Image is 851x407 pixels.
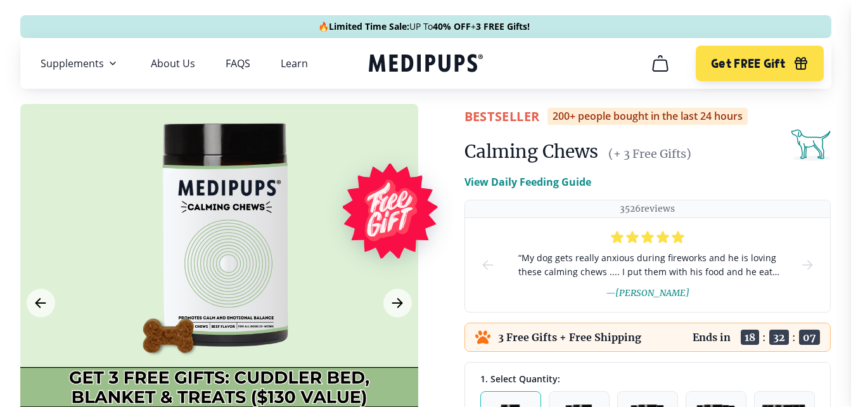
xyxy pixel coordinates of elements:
div: 1. Select Quantity: [480,373,815,385]
button: Previous Image [27,289,55,318]
span: (+ 3 Free Gifts) [608,146,691,161]
button: Supplements [41,56,120,71]
button: Next Image [383,289,412,318]
span: Get FREE Gift [711,56,785,71]
button: prev-slide [480,218,496,312]
div: 200+ people bought in the last 24 hours [547,108,748,125]
p: View Daily Feeding Guide [464,174,591,190]
p: 3 Free Gifts + Free Shipping [498,331,641,344]
span: 07 [799,330,820,345]
p: 3526 reviews [620,203,675,215]
a: FAQS [226,57,250,70]
button: Get FREE Gift [696,46,823,81]
span: : [792,331,796,344]
h1: Calming Chews [464,140,598,163]
span: 18 [741,330,759,345]
span: — [PERSON_NAME] [606,287,689,299]
p: Ends in [693,331,731,344]
span: 🔥 UP To + [318,20,530,33]
a: About Us [151,57,195,70]
a: Medipups [369,51,483,77]
button: next-slide [800,218,815,312]
span: 32 [769,330,789,345]
span: Supplements [41,57,104,70]
span: “ My dog gets really anxious during fireworks and he is loving these calming chews .... I put the... [516,251,779,279]
span: BestSeller [464,108,540,125]
a: Learn [281,57,308,70]
button: cart [645,48,675,79]
span: : [762,331,766,344]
